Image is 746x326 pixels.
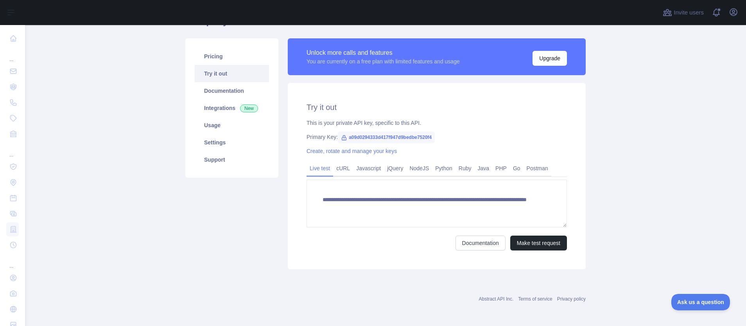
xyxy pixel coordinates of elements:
a: Usage [195,117,269,134]
div: This is your private API key, specific to this API. [307,119,567,127]
button: Invite users [661,6,705,19]
a: Live test [307,162,333,175]
div: Primary Key: [307,133,567,141]
a: Python [432,162,455,175]
a: Privacy policy [557,296,586,302]
a: Settings [195,134,269,151]
a: Go [510,162,524,175]
a: Try it out [195,65,269,82]
button: Upgrade [533,51,567,66]
a: Postman [524,162,551,175]
div: ... [6,142,19,158]
a: Javascript [353,162,384,175]
a: cURL [333,162,353,175]
a: Documentation [195,82,269,99]
a: PHP [492,162,510,175]
a: Abstract API Inc. [479,296,514,302]
iframe: Toggle Customer Support [671,294,730,310]
button: Make test request [510,236,567,250]
a: Pricing [195,48,269,65]
div: ... [6,254,19,269]
a: Support [195,151,269,168]
a: jQuery [384,162,406,175]
a: NodeJS [406,162,432,175]
div: You are currently on a free plan with limited features and usage [307,58,460,65]
div: Unlock more calls and features [307,48,460,58]
span: Invite users [674,8,704,17]
a: Integrations New [195,99,269,117]
span: a09d0294333d417f947d9bedbe7520f4 [338,131,435,143]
a: Terms of service [518,296,552,302]
a: Documentation [455,236,506,250]
h2: Try it out [307,102,567,113]
div: ... [6,47,19,63]
a: Java [475,162,493,175]
span: New [240,104,258,112]
a: Ruby [455,162,475,175]
a: Create, rotate and manage your keys [307,148,397,154]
